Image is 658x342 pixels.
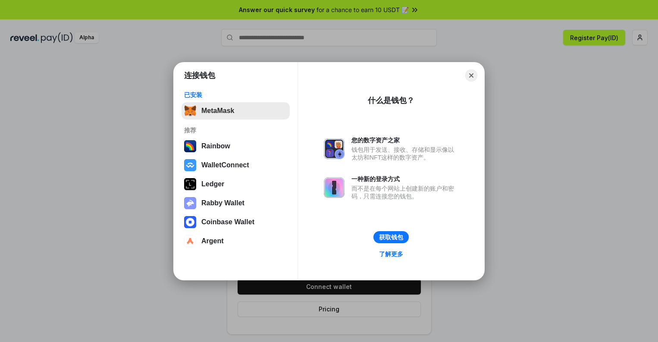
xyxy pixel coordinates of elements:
img: svg+xml,%3Csvg%20width%3D%2228%22%20height%3D%2228%22%20viewBox%3D%220%200%2028%2028%22%20fill%3D... [184,159,196,171]
img: svg+xml,%3Csvg%20width%3D%2228%22%20height%3D%2228%22%20viewBox%3D%220%200%2028%2028%22%20fill%3D... [184,216,196,228]
div: 您的数字资产之家 [351,136,458,144]
img: svg+xml,%3Csvg%20xmlns%3D%22http%3A%2F%2Fwww.w3.org%2F2000%2Fsvg%22%20width%3D%2228%22%20height%3... [184,178,196,190]
div: Ledger [201,180,224,188]
img: svg+xml,%3Csvg%20xmlns%3D%22http%3A%2F%2Fwww.w3.org%2F2000%2Fsvg%22%20fill%3D%22none%22%20viewBox... [324,177,345,198]
div: 什么是钱包？ [368,95,414,106]
div: 钱包用于发送、接收、存储和显示像以太坊和NFT这样的数字资产。 [351,146,458,161]
img: svg+xml,%3Csvg%20xmlns%3D%22http%3A%2F%2Fwww.w3.org%2F2000%2Fsvg%22%20fill%3D%22none%22%20viewBox... [324,138,345,159]
img: svg+xml,%3Csvg%20width%3D%22120%22%20height%3D%22120%22%20viewBox%3D%220%200%20120%20120%22%20fil... [184,140,196,152]
div: 一种新的登录方式 [351,175,458,183]
button: Close [465,69,477,82]
div: 而不是在每个网站上创建新的账户和密码，只需连接您的钱包。 [351,185,458,200]
button: Coinbase Wallet [182,213,290,231]
img: svg+xml,%3Csvg%20xmlns%3D%22http%3A%2F%2Fwww.w3.org%2F2000%2Fsvg%22%20fill%3D%22none%22%20viewBox... [184,197,196,209]
button: MetaMask [182,102,290,119]
div: WalletConnect [201,161,249,169]
button: WalletConnect [182,157,290,174]
img: svg+xml,%3Csvg%20fill%3D%22none%22%20height%3D%2233%22%20viewBox%3D%220%200%2035%2033%22%20width%... [184,105,196,117]
div: MetaMask [201,107,234,115]
button: Argent [182,232,290,250]
div: Rabby Wallet [201,199,244,207]
button: Rainbow [182,138,290,155]
div: 推荐 [184,126,287,134]
div: Coinbase Wallet [201,218,254,226]
div: Rainbow [201,142,230,150]
button: Rabby Wallet [182,195,290,212]
div: 获取钱包 [379,233,403,241]
button: 获取钱包 [373,231,409,243]
h1: 连接钱包 [184,70,215,81]
div: 了解更多 [379,250,403,258]
div: 已安装 [184,91,287,99]
button: Ledger [182,176,290,193]
div: Argent [201,237,224,245]
img: svg+xml,%3Csvg%20width%3D%2228%22%20height%3D%2228%22%20viewBox%3D%220%200%2028%2028%22%20fill%3D... [184,235,196,247]
a: 了解更多 [374,248,408,260]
